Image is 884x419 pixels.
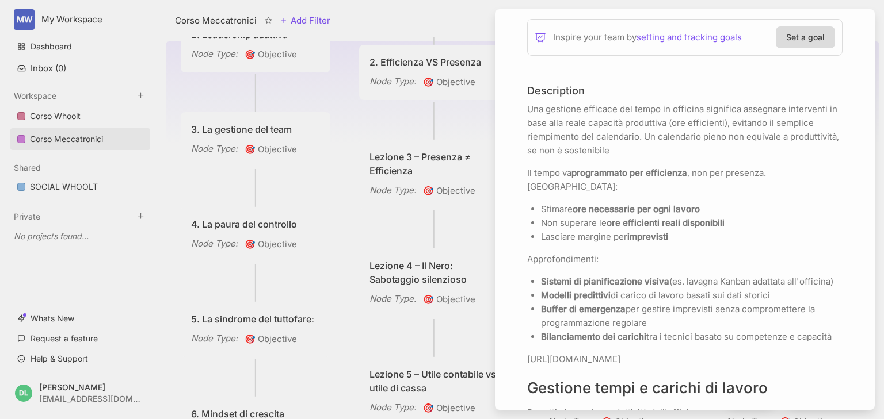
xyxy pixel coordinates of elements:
[541,275,843,289] p: (es. lavagna Kanban adattata all'officina)
[541,202,843,216] p: Stimare
[527,84,843,97] h4: Description
[527,166,843,194] p: Il tempo va , non per presenza. [GEOGRAPHIC_DATA]:
[776,26,835,48] button: Set a goal
[541,230,843,244] p: Lasciare margine per
[541,216,843,230] p: Non superare le
[541,330,843,344] p: tra i tecnici basato su competenze e capacità
[527,102,843,157] p: Una gestione efficace del tempo in officina significa assegnare interventi in base alla reale cap...
[607,217,725,228] strong: ore efficienti reali disponibili
[541,289,843,302] p: di carico di lavoro basati sui dati storici
[541,302,843,330] p: per gestire imprevisti senza compromettere la programmazione regolare
[553,30,742,44] span: Inspire your team by
[541,331,646,342] strong: Bilanciamento dei carichi
[527,252,843,266] p: Approfondimenti:
[541,303,626,314] strong: Buffer di emergenza
[527,378,843,398] h2: Gestione tempi e carichi di lavoro
[571,167,687,178] strong: programmato per efficienza
[573,203,700,214] strong: ore necessarie per ogni lavoro
[541,290,611,301] strong: Modelli predittivi
[541,276,669,287] strong: Sistemi di pianificazione visiva
[527,353,620,364] a: [URL][DOMAIN_NAME]
[627,231,668,242] strong: imprevisti
[637,30,742,44] a: setting and tracking goals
